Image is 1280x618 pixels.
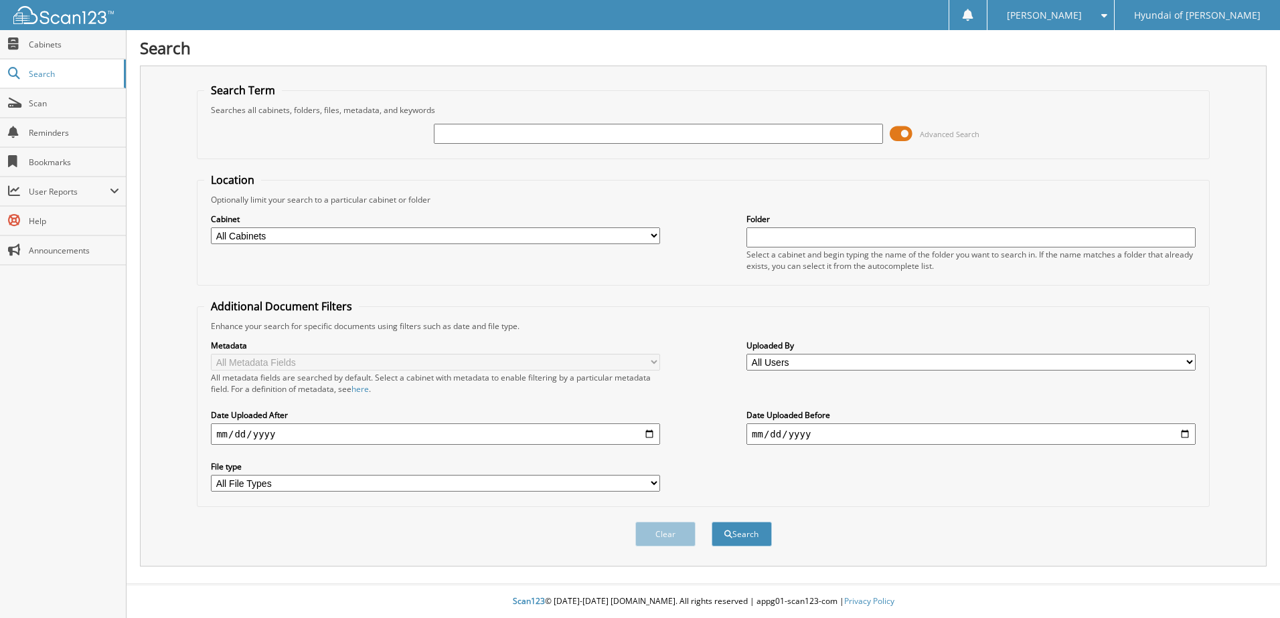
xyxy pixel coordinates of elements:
legend: Search Term [204,83,282,98]
span: Advanced Search [920,129,979,139]
span: Bookmarks [29,157,119,168]
button: Clear [635,522,696,546]
span: Hyundai of [PERSON_NAME] [1134,11,1261,19]
span: Scan [29,98,119,109]
legend: Location [204,173,261,187]
div: Select a cabinet and begin typing the name of the folder you want to search in. If the name match... [746,249,1196,272]
span: Help [29,215,119,227]
label: File type [211,461,660,472]
label: Date Uploaded Before [746,409,1196,421]
img: scan123-logo-white.svg [13,6,114,24]
div: Enhance your search for specific documents using filters such as date and file type. [204,320,1202,332]
h1: Search [140,37,1267,59]
span: User Reports [29,186,110,197]
label: Cabinet [211,213,660,225]
label: Folder [746,213,1196,225]
input: start [211,423,660,445]
div: Optionally limit your search to a particular cabinet or folder [204,194,1202,205]
label: Date Uploaded After [211,409,660,421]
div: All metadata fields are searched by default. Select a cabinet with metadata to enable filtering b... [211,372,660,395]
a: Privacy Policy [844,595,894,607]
span: Announcements [29,245,119,256]
label: Uploaded By [746,340,1196,351]
label: Metadata [211,340,660,351]
span: Cabinets [29,39,119,50]
input: end [746,423,1196,445]
div: © [DATE]-[DATE] [DOMAIN_NAME]. All rights reserved | appg01-scan123-com | [127,585,1280,618]
span: Scan123 [513,595,545,607]
legend: Additional Document Filters [204,299,359,314]
span: Search [29,68,117,80]
span: [PERSON_NAME] [1007,11,1082,19]
span: Reminders [29,127,119,138]
a: here [351,383,369,395]
button: Search [712,522,772,546]
div: Searches all cabinets, folders, files, metadata, and keywords [204,104,1202,116]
